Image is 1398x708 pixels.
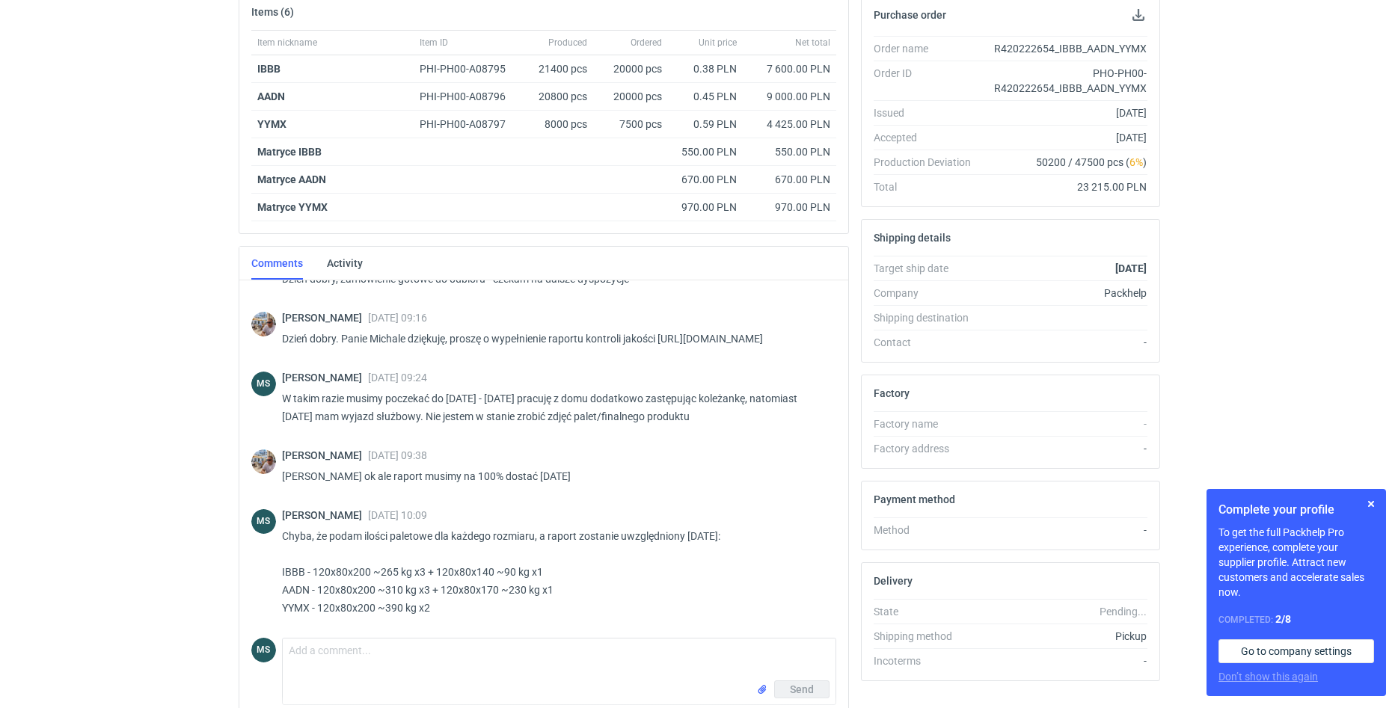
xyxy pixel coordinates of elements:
[282,527,824,617] p: Chyba, że podam ilości paletowe dla każdego rozmiaru, a raport zostanie uwzględniony [DATE]: IBBB...
[874,155,983,170] div: Production Deviation
[368,449,427,461] span: [DATE] 09:38
[983,416,1147,431] div: -
[749,117,830,132] div: 4 425.00 PLN
[983,130,1147,145] div: [DATE]
[282,330,824,348] p: Dzień dobry. Panie Michale dziękuję, proszę o wypełnienie raportu kontroli jakości [URL][DOMAIN_N...
[790,684,814,695] span: Send
[251,372,276,396] figcaption: MS
[674,117,737,132] div: 0.59 PLN
[674,89,737,104] div: 0.45 PLN
[1275,613,1291,625] strong: 2 / 8
[251,372,276,396] div: Michał Sokołowski
[983,629,1147,644] div: Pickup
[874,41,983,56] div: Order name
[1100,606,1147,618] em: Pending...
[983,179,1147,194] div: 23 215.00 PLN
[282,509,368,521] span: [PERSON_NAME]
[983,286,1147,301] div: Packhelp
[251,312,276,336] img: Michał Palasek
[420,117,520,132] div: PHI-PH00-A08797
[631,37,662,49] span: Ordered
[774,680,830,698] button: Send
[795,37,830,49] span: Net total
[1362,495,1380,513] button: Skip for now
[257,63,280,75] a: IBBB
[257,201,328,213] strong: Matryce YYMX
[874,335,983,350] div: Contact
[983,41,1147,56] div: R420222654_IBBB_AADN_YYMX
[257,146,322,158] strong: Matryce IBBB
[368,312,427,324] span: [DATE] 09:16
[874,261,983,276] div: Target ship date
[282,390,824,425] p: W takim razie musimy poczekać do [DATE] - [DATE] pracuję z domu dodatkowo zastępując koleżankę, n...
[874,604,983,619] div: State
[251,509,276,534] figcaption: MS
[874,441,983,456] div: Factory address
[1218,501,1374,519] h1: Complete your profile
[874,493,955,505] h2: Payment method
[257,90,285,102] a: AADN
[526,55,593,83] div: 21400 pcs
[368,372,427,384] span: [DATE] 09:24
[251,449,276,474] img: Michał Palasek
[874,629,983,644] div: Shipping method
[1218,669,1318,684] button: Don’t show this again
[983,66,1147,96] div: PHO-PH00-R420222654_IBBB_AADN_YYMX
[251,638,276,662] figcaption: MS
[874,232,951,244] h2: Shipping details
[251,247,303,280] a: Comments
[983,523,1147,538] div: -
[251,638,276,662] div: Michał Sokołowski
[874,653,983,668] div: Incoterms
[874,130,983,145] div: Accepted
[593,111,668,138] div: 7500 pcs
[251,509,276,534] div: Michał Sokołowski
[420,37,448,49] span: Item ID
[327,247,363,280] a: Activity
[420,61,520,76] div: PHI-PH00-A08795
[282,372,368,384] span: [PERSON_NAME]
[1218,612,1374,627] div: Completed:
[874,310,983,325] div: Shipping destination
[983,441,1147,456] div: -
[548,37,587,49] span: Produced
[983,653,1147,668] div: -
[674,144,737,159] div: 550.00 PLN
[420,89,520,104] div: PHI-PH00-A08796
[699,37,737,49] span: Unit price
[526,83,593,111] div: 20800 pcs
[983,335,1147,350] div: -
[749,144,830,159] div: 550.00 PLN
[1218,639,1374,663] a: Go to company settings
[257,173,326,185] strong: Matryce AADN
[874,105,983,120] div: Issued
[874,416,983,431] div: Factory name
[526,111,593,138] div: 8000 pcs
[749,172,830,187] div: 670.00 PLN
[749,89,830,104] div: 9 000.00 PLN
[674,61,737,76] div: 0.38 PLN
[1129,6,1147,24] button: Download PO
[257,37,317,49] span: Item nickname
[593,55,668,83] div: 20000 pcs
[874,66,983,96] div: Order ID
[368,509,427,521] span: [DATE] 10:09
[874,387,910,399] h2: Factory
[874,286,983,301] div: Company
[1129,156,1143,168] span: 6%
[874,9,946,21] h2: Purchase order
[257,118,286,130] a: YYMX
[282,312,368,324] span: [PERSON_NAME]
[593,83,668,111] div: 20000 pcs
[1036,155,1147,170] span: 50200 / 47500 pcs ( )
[674,200,737,215] div: 970.00 PLN
[874,575,913,587] h2: Delivery
[251,6,294,18] h2: Items (6)
[749,200,830,215] div: 970.00 PLN
[1115,262,1147,274] strong: [DATE]
[1218,525,1374,600] p: To get the full Packhelp Pro experience, complete your supplier profile. Attract new customers an...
